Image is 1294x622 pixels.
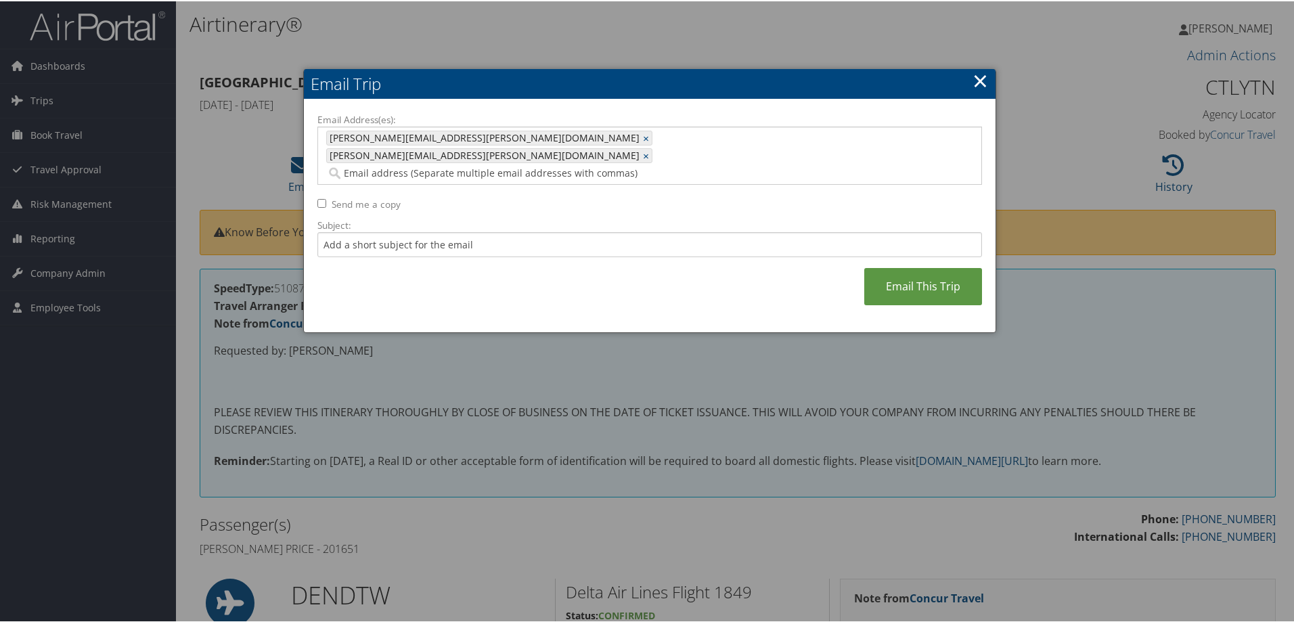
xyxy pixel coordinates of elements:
[327,148,640,161] span: [PERSON_NAME][EMAIL_ADDRESS][PERSON_NAME][DOMAIN_NAME]
[317,112,982,125] label: Email Address(es):
[643,148,652,161] a: ×
[332,196,401,210] label: Send me a copy
[327,130,640,143] span: [PERSON_NAME][EMAIL_ADDRESS][PERSON_NAME][DOMAIN_NAME]
[304,68,996,97] h2: Email Trip
[326,165,669,179] input: Email address (Separate multiple email addresses with commas)
[643,130,652,143] a: ×
[864,267,982,304] a: Email This Trip
[317,231,982,256] input: Add a short subject for the email
[317,217,982,231] label: Subject:
[973,66,988,93] a: ×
